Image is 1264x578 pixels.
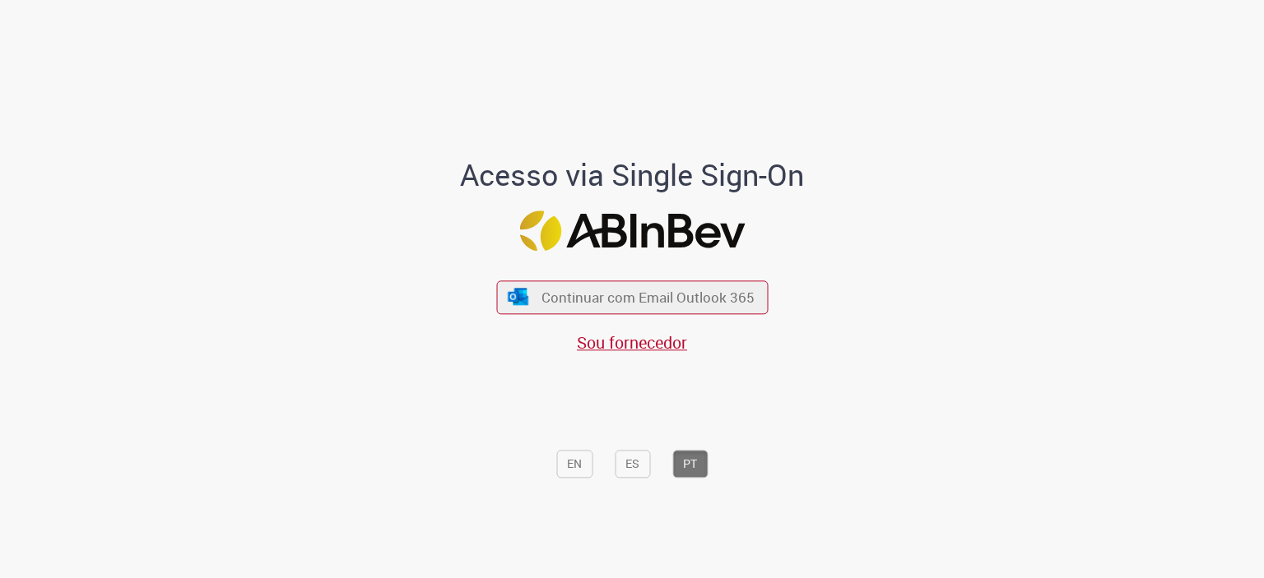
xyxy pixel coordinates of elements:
[496,280,768,314] button: ícone Azure/Microsoft 360 Continuar com Email Outlook 365
[404,159,861,192] h1: Acesso via Single Sign-On
[507,288,530,305] img: ícone Azure/Microsoft 360
[577,331,687,354] a: Sou fornecedor
[672,451,708,479] button: PT
[556,451,592,479] button: EN
[519,211,745,252] img: Logo ABInBev
[541,288,755,307] span: Continuar com Email Outlook 365
[615,451,650,479] button: ES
